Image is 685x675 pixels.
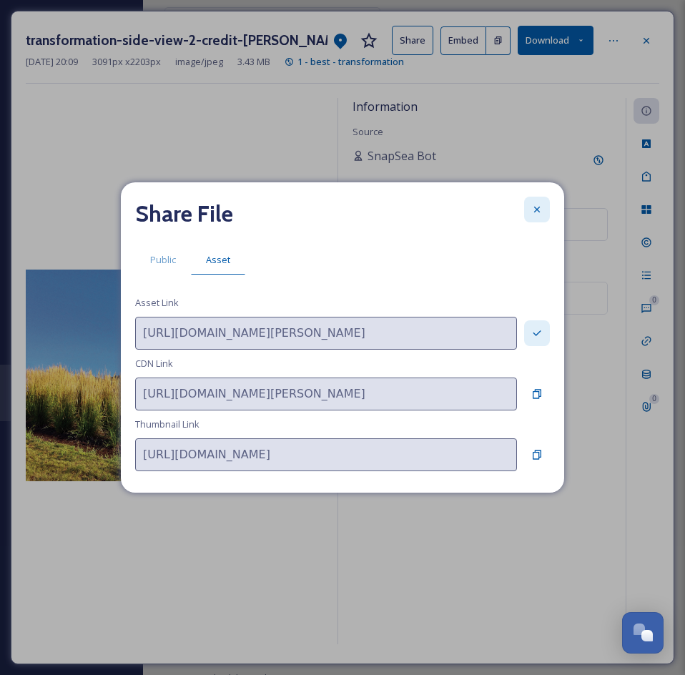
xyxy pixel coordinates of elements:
span: Asset Link [135,296,179,310]
button: Open Chat [622,612,664,654]
h2: Share File [135,197,233,231]
span: Asset [206,253,230,267]
span: CDN Link [135,357,173,370]
span: Thumbnail Link [135,418,199,431]
span: Public [150,253,176,267]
